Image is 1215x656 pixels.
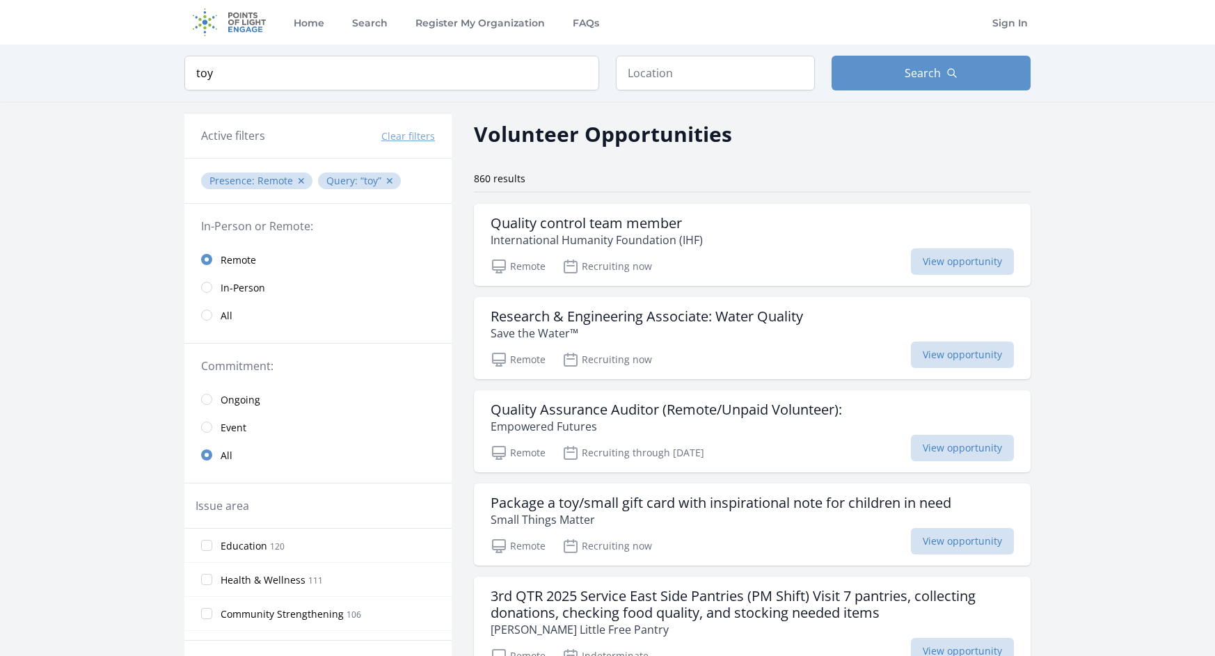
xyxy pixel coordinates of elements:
[491,511,951,528] p: Small Things Matter
[201,540,212,551] input: Education 120
[270,541,285,552] span: 120
[491,308,803,325] h3: Research & Engineering Associate: Water Quality
[474,118,732,150] h2: Volunteer Opportunities
[221,573,305,587] span: Health & Wellness
[491,258,546,275] p: Remote
[347,609,361,621] span: 106
[221,253,256,267] span: Remote
[209,174,257,187] span: Presence :
[562,445,704,461] p: Recruiting through [DATE]
[491,445,546,461] p: Remote
[184,56,599,90] input: Keyword
[474,483,1031,566] a: Package a toy/small gift card with inspirational note for children in need Small Things Matter Re...
[184,273,452,301] a: In-Person
[257,174,293,187] span: Remote
[474,297,1031,379] a: Research & Engineering Associate: Water Quality Save the Water™ Remote Recruiting now View opport...
[201,608,212,619] input: Community Strengthening 106
[491,495,951,511] h3: Package a toy/small gift card with inspirational note for children in need
[196,497,249,514] legend: Issue area
[905,65,941,81] span: Search
[184,246,452,273] a: Remote
[221,281,265,295] span: In-Person
[911,435,1014,461] span: View opportunity
[201,218,435,234] legend: In-Person or Remote:
[562,351,652,368] p: Recruiting now
[308,575,323,586] span: 111
[221,393,260,407] span: Ongoing
[491,538,546,554] p: Remote
[562,258,652,275] p: Recruiting now
[184,413,452,441] a: Event
[474,390,1031,472] a: Quality Assurance Auditor (Remote/Unpaid Volunteer): Empowered Futures Remote Recruiting through ...
[491,325,803,342] p: Save the Water™
[616,56,815,90] input: Location
[184,301,452,329] a: All
[491,621,1014,638] p: [PERSON_NAME] Little Free Pantry
[491,418,842,435] p: Empowered Futures
[201,127,265,144] h3: Active filters
[491,401,842,418] h3: Quality Assurance Auditor (Remote/Unpaid Volunteer):
[297,174,305,188] button: ✕
[221,539,267,553] span: Education
[326,174,360,187] span: Query :
[184,385,452,413] a: Ongoing
[360,174,381,187] q: toy
[381,129,435,143] button: Clear filters
[201,358,435,374] legend: Commitment:
[911,248,1014,275] span: View opportunity
[221,309,232,323] span: All
[911,342,1014,368] span: View opportunity
[911,528,1014,554] span: View opportunity
[221,421,246,435] span: Event
[491,351,546,368] p: Remote
[386,174,394,188] button: ✕
[491,215,703,232] h3: Quality control team member
[221,607,344,621] span: Community Strengthening
[184,441,452,469] a: All
[491,588,1014,621] h3: 3rd QTR 2025 Service East Side Pantries (PM Shift) Visit 7 pantries, collecting donations, checki...
[562,538,652,554] p: Recruiting now
[201,574,212,585] input: Health & Wellness 111
[491,232,703,248] p: International Humanity Foundation (IHF)
[474,204,1031,286] a: Quality control team member International Humanity Foundation (IHF) Remote Recruiting now View op...
[221,449,232,463] span: All
[832,56,1031,90] button: Search
[474,172,525,185] span: 860 results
